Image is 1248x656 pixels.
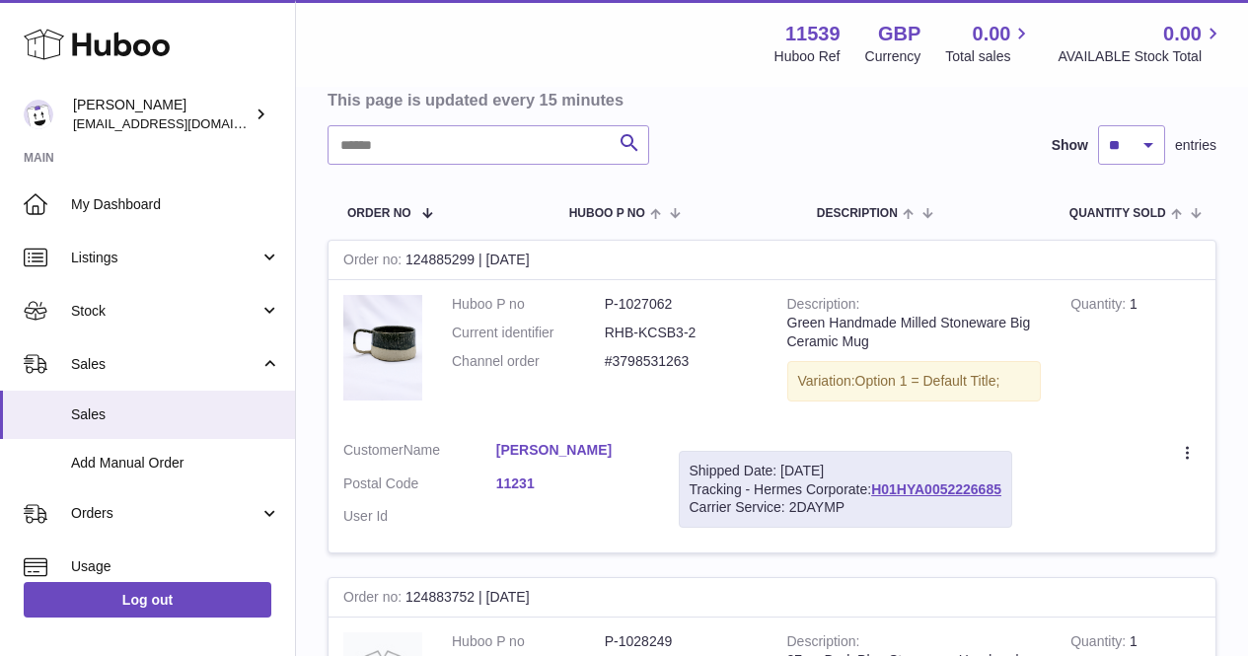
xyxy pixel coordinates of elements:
[24,582,271,618] a: Log out
[328,89,1211,110] h3: This page is updated every 15 minutes
[71,355,259,374] span: Sales
[690,462,1001,480] div: Shipped Date: [DATE]
[343,507,496,526] dt: User Id
[71,195,280,214] span: My Dashboard
[1058,21,1224,66] a: 0.00 AVAILABLE Stock Total
[855,373,1000,389] span: Option 1 = Default Title;
[71,249,259,267] span: Listings
[343,442,404,458] span: Customer
[73,115,290,131] span: [EMAIL_ADDRESS][DOMAIN_NAME]
[24,100,53,129] img: alperaslan1535@gmail.com
[1070,633,1130,654] strong: Quantity
[605,632,758,651] dd: P-1028249
[787,361,1042,401] div: Variation:
[817,207,898,220] span: Description
[452,632,605,651] dt: Huboo P no
[1070,296,1130,317] strong: Quantity
[73,96,251,133] div: [PERSON_NAME]
[343,441,496,465] dt: Name
[71,504,259,523] span: Orders
[945,21,1033,66] a: 0.00 Total sales
[343,474,496,498] dt: Postal Code
[605,324,758,342] dd: RHB-KCSB3-2
[452,295,605,314] dt: Huboo P no
[785,21,841,47] strong: 11539
[1175,136,1216,155] span: entries
[569,207,645,220] span: Huboo P no
[605,352,758,371] dd: #3798531263
[865,47,921,66] div: Currency
[1069,207,1166,220] span: Quantity Sold
[343,589,405,610] strong: Order no
[945,47,1033,66] span: Total sales
[1058,47,1224,66] span: AVAILABLE Stock Total
[1163,21,1202,47] span: 0.00
[787,296,860,317] strong: Description
[71,454,280,473] span: Add Manual Order
[1056,280,1215,426] td: 1
[496,441,649,460] a: [PERSON_NAME]
[329,241,1215,280] div: 124885299 | [DATE]
[329,578,1215,618] div: 124883752 | [DATE]
[343,295,422,401] img: kopya55.jpg
[787,314,1042,351] div: Green Handmade Milled Stoneware Big Ceramic Mug
[343,252,405,272] strong: Order no
[71,302,259,321] span: Stock
[71,405,280,424] span: Sales
[452,352,605,371] dt: Channel order
[605,295,758,314] dd: P-1027062
[679,451,1012,529] div: Tracking - Hermes Corporate:
[452,324,605,342] dt: Current identifier
[690,498,1001,517] div: Carrier Service: 2DAYMP
[871,481,1001,497] a: H01HYA0052226685
[71,557,280,576] span: Usage
[878,21,920,47] strong: GBP
[1052,136,1088,155] label: Show
[787,633,860,654] strong: Description
[774,47,841,66] div: Huboo Ref
[496,474,649,493] a: 11231
[973,21,1011,47] span: 0.00
[347,207,411,220] span: Order No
